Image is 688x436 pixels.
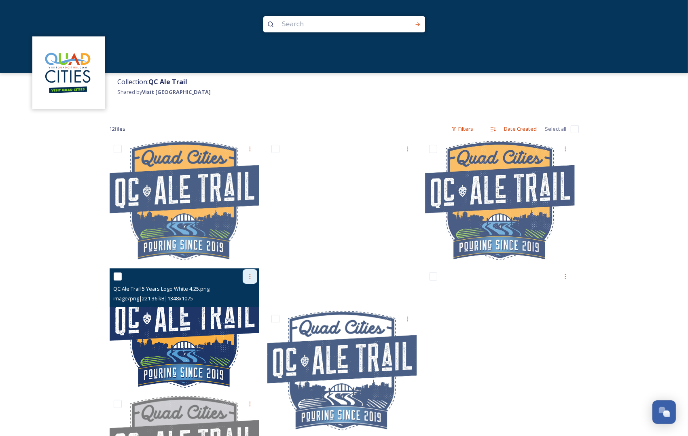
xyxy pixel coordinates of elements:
[117,88,211,96] span: Shared by
[652,400,676,424] button: Open Chat
[447,121,478,137] div: Filters
[142,88,211,96] strong: Visit [GEOGRAPHIC_DATA]
[114,295,193,302] span: image/png | 221.36 kB | 1348 x 1075
[545,125,567,133] span: Select all
[500,121,541,137] div: Date Created
[114,285,210,292] span: QC Ale Trail 5 Years Logo White 4.25.png
[278,15,389,33] input: Search
[36,40,101,105] img: QCCVB_VISIT_vert_logo_4c_tagline_122019.svg
[110,125,126,133] span: 12 file s
[267,311,417,430] img: QC Ale Trail 5 Years Logo Reverse 4.25.eps
[117,77,187,86] span: Collection:
[148,77,187,86] strong: QC Ale Trail
[110,141,259,260] img: QC Ale Trail 5 Years Logo White 4.25.eps
[425,141,575,260] img: QC Ale Trail 5 Years Logo White 4.25.jpg
[110,268,259,388] img: QC Ale Trail 5 Years Logo White 4.25.png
